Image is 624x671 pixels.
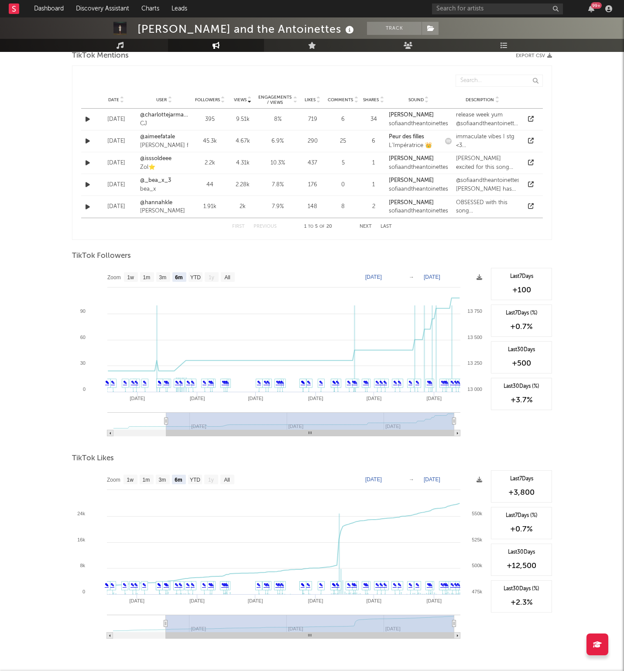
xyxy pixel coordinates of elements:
a: ✎ [208,380,212,385]
a: @isssoldeee [140,154,188,163]
div: +500 [496,358,547,369]
a: ✎ [191,380,195,385]
a: ✎ [278,380,282,385]
text: 1w [127,274,134,281]
button: Next [360,224,372,229]
a: ✎ [427,380,431,385]
a: ✎ [142,582,146,588]
div: 719 [302,115,323,124]
div: Zol⭐️ [140,163,188,172]
text: → [409,274,414,280]
text: [DATE] [130,396,145,401]
span: TikTok Mentions [72,51,129,61]
text: 13 000 [467,387,482,392]
div: [DATE] [96,115,136,124]
div: +3,800 [496,487,547,498]
text: [DATE] [426,598,442,603]
span: Likes [305,97,315,103]
div: 6 [328,115,358,124]
a: ✎ [363,380,367,385]
text: 1y [208,477,214,483]
text: 90 [80,308,86,314]
a: ✎ [351,582,355,588]
div: 4.67k [232,137,254,146]
div: Last 30 Days [496,548,547,556]
a: ✎ [179,380,183,385]
div: 2.28k [232,181,254,189]
div: 7.8 % [258,181,297,189]
a: ✎ [143,380,147,385]
div: 4.31k [232,159,254,168]
a: ✎ [450,380,454,385]
a: ✎ [375,380,379,385]
a: ✎ [319,582,323,588]
a: ✎ [276,380,280,385]
input: Search for artists [432,3,563,14]
div: 1.91k [192,202,227,211]
strong: [PERSON_NAME] [389,112,434,118]
text: [DATE] [248,598,263,603]
a: ✎ [336,582,339,588]
text: All [224,274,230,281]
a: ✎ [393,380,397,385]
div: bea_x [140,185,188,194]
text: 1y [209,274,214,281]
a: ✎ [375,582,379,588]
a: ✎ [186,582,190,588]
a: ✎ [280,380,284,385]
a: ✎ [222,380,226,385]
a: ✎ [307,380,311,385]
div: 25 [328,137,358,146]
a: ✎ [202,380,206,385]
div: sofiaandtheantoinettes [389,120,448,128]
a: ✎ [456,380,460,385]
div: 1 [363,181,384,189]
a: ✎ [123,380,127,385]
text: 550k [472,511,482,516]
a: ✎ [398,582,401,588]
div: [PERSON_NAME] and the Antoinettes [137,22,356,36]
a: ✎ [443,380,447,385]
a: ✎ [440,582,444,588]
span: Comments [328,97,353,103]
div: Last 30 Days [496,346,547,354]
button: Export CSV [516,53,552,58]
div: release week yum @sofiaandtheantoinettes #[PERSON_NAME] [456,111,519,128]
text: [DATE] [129,598,144,603]
a: ✎ [415,582,419,588]
a: ✎ [336,380,339,385]
text: 13 500 [467,335,482,340]
text: 24k [77,511,85,516]
a: [PERSON_NAME]sofiaandtheantoinettes [389,154,448,171]
div: [PERSON_NAME] [140,207,188,216]
text: 6m [175,477,182,483]
a: ✎ [178,582,182,588]
div: [DATE] [96,202,136,211]
a: ✎ [278,582,281,588]
a: ✎ [280,582,284,588]
button: Track [367,22,422,35]
div: 34 [363,115,384,124]
div: 99 + [591,2,602,9]
span: to [308,225,313,229]
a: [PERSON_NAME]sofiaandtheantoinettes [389,111,448,128]
text: [DATE] [426,396,442,401]
span: TikTok Followers [72,251,131,261]
a: ✎ [347,380,351,385]
span: Followers [195,97,220,103]
a: ✎ [363,582,367,588]
span: Date [108,97,119,103]
text: [DATE] [365,274,382,280]
a: ✎ [134,380,138,385]
text: 475k [472,589,482,594]
a: ✎ [175,582,178,588]
a: ✎ [266,380,270,385]
a: ✎ [319,380,323,385]
a: ✎ [454,582,458,588]
a: ✎ [347,582,351,588]
span: of [319,225,325,229]
a: ✎ [352,380,356,385]
input: Search... [456,75,543,87]
div: @sofiaandtheantoinettes [PERSON_NAME] has quickly become one of my favourite songs #lyrics #fyp #... [456,176,519,193]
div: 0 [328,181,358,189]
